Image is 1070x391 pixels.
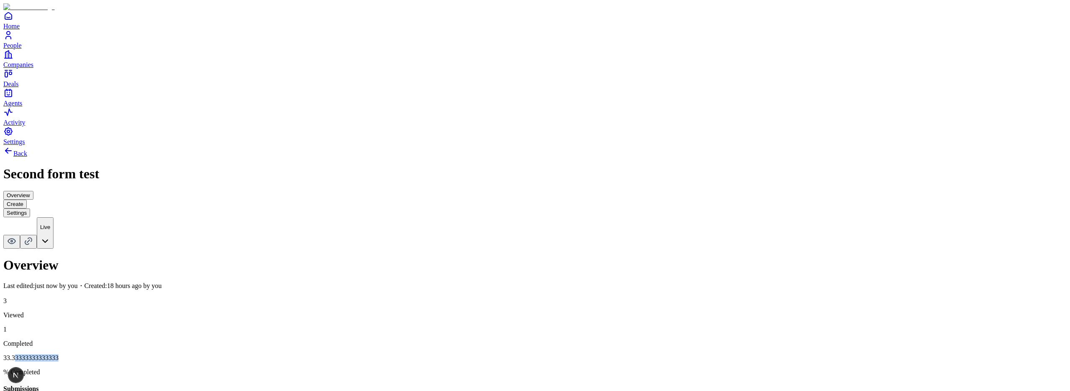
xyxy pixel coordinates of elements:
[3,42,22,49] span: People
[3,11,1067,30] a: Home
[3,257,1067,273] h1: Overview
[3,150,27,157] a: Back
[3,311,1067,319] p: Viewed
[3,80,18,87] span: Deals
[3,368,1067,376] p: % Completed
[3,49,1067,68] a: Companies
[3,326,1067,333] p: 1
[3,297,1067,305] p: 3
[3,282,1067,291] p: Last edited: just now by you ・Created: 18 hours ago by you
[3,30,1067,49] a: People
[3,138,25,145] span: Settings
[3,208,30,217] button: Settings
[3,200,27,208] button: Create
[3,191,33,200] button: Overview
[3,354,1067,362] p: 33.33333333333333
[3,69,1067,87] a: Deals
[3,166,1067,182] h1: Second form test
[3,340,1067,347] p: Completed
[3,107,1067,126] a: Activity
[3,100,22,107] span: Agents
[3,119,25,126] span: Activity
[3,3,55,11] img: Item Brain Logo
[3,126,1067,145] a: Settings
[3,61,33,68] span: Companies
[3,23,20,30] span: Home
[3,88,1067,107] a: Agents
